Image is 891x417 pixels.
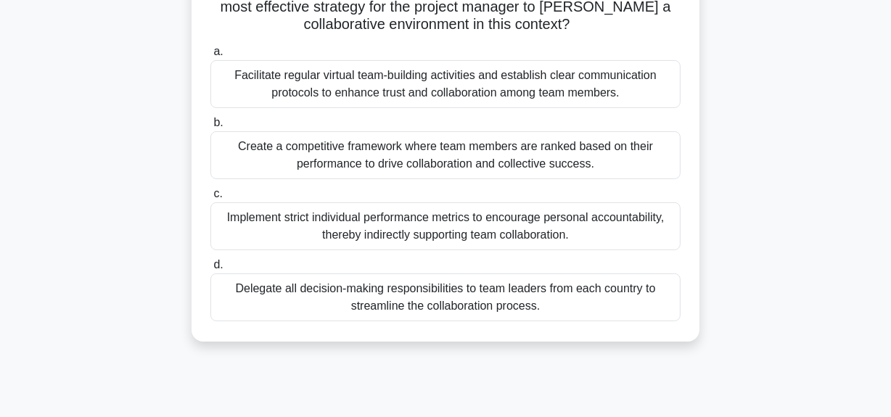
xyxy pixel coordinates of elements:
[210,60,681,108] div: Facilitate regular virtual team-building activities and establish clear communication protocols t...
[210,131,681,179] div: Create a competitive framework where team members are ranked based on their performance to drive ...
[210,202,681,250] div: Implement strict individual performance metrics to encourage personal accountability, thereby ind...
[213,116,223,128] span: b.
[213,187,222,199] span: c.
[213,258,223,271] span: d.
[213,45,223,57] span: a.
[210,273,681,321] div: Delegate all decision-making responsibilities to team leaders from each country to streamline the...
